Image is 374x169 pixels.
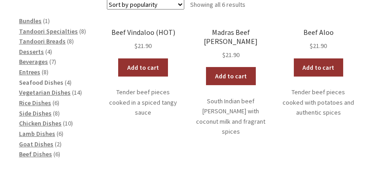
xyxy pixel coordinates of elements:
[45,17,48,25] span: 1
[118,58,168,77] a: Add to cart: “Beef Vindaloo (HOT)”
[55,109,58,117] span: 8
[107,28,180,51] a: Beef Vindaloo (HOT) $21.90
[19,119,62,127] a: Chicken Dishes
[107,87,180,118] p: Tender beef pieces cooked in a spiced tangy sauce
[19,78,63,87] a: Seafood Dishes
[19,130,55,138] a: Lamb Dishes
[69,37,72,45] span: 8
[19,48,44,56] a: Desserts
[222,51,240,59] bdi: 21.90
[19,140,53,148] a: Goat Dishes
[310,42,327,50] bdi: 21.90
[19,109,52,117] a: Side Dishes
[58,130,62,138] span: 6
[19,99,51,107] a: Rice Dishes
[47,48,50,56] span: 4
[194,28,267,46] h2: Madras Beef [PERSON_NAME]
[57,140,60,148] span: 2
[54,99,58,107] span: 6
[74,88,80,97] span: 14
[282,87,355,118] p: Tender beef pieces cooked with potatoes and authentic spices
[19,68,40,76] a: Entrees
[19,58,48,66] a: Beverages
[19,37,66,45] a: Tandoori Breads
[43,68,47,76] span: 8
[194,28,267,60] a: Madras Beef [PERSON_NAME] $21.90
[19,88,71,97] a: Vegetarian Dishes
[282,28,355,51] a: Beef Aloo $21.90
[51,58,54,66] span: 7
[222,51,225,59] span: $
[194,96,267,137] p: South Indian beef [PERSON_NAME] with coconut milk and fragrant spices
[19,27,78,35] a: Tandoori Specialties
[65,119,71,127] span: 10
[81,27,84,35] span: 8
[55,150,58,158] span: 6
[134,42,138,50] span: $
[19,17,42,25] a: Bundles
[282,28,355,37] h2: Beef Aloo
[206,67,256,85] a: Add to cart: “Madras Beef Curry”
[134,42,152,50] bdi: 21.90
[310,42,313,50] span: $
[294,58,344,77] a: Add to cart: “Beef Aloo”
[67,78,70,87] span: 4
[19,150,52,158] a: Beef Dishes
[107,28,180,37] h2: Beef Vindaloo (HOT)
